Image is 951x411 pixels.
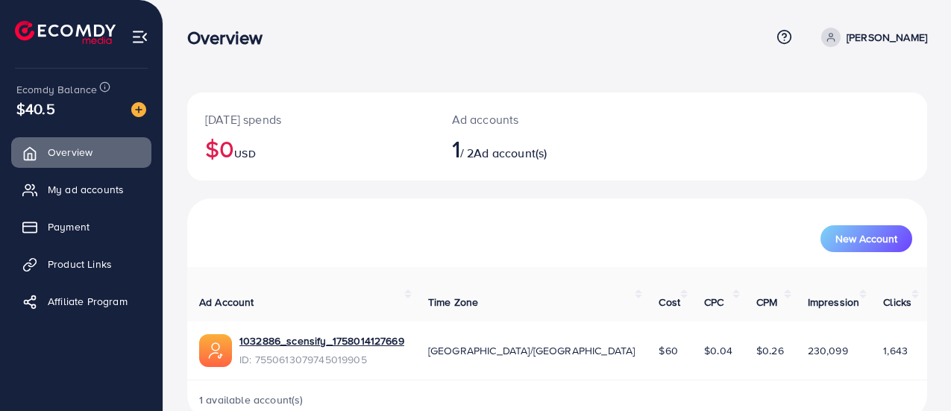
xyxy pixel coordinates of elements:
[815,28,927,47] a: [PERSON_NAME]
[835,233,897,244] span: New Account
[704,295,724,310] span: CPC
[452,131,460,166] span: 1
[808,295,860,310] span: Impression
[452,134,601,163] h2: / 2
[239,333,404,348] a: 1032886_scensify_1758014127669
[659,343,677,358] span: $60
[474,145,547,161] span: Ad account(s)
[16,82,97,97] span: Ecomdy Balance
[131,102,146,117] img: image
[756,295,777,310] span: CPM
[11,212,151,242] a: Payment
[131,28,148,46] img: menu
[48,294,128,309] span: Affiliate Program
[820,225,912,252] button: New Account
[199,334,232,367] img: ic-ads-acc.e4c84228.svg
[428,343,635,358] span: [GEOGRAPHIC_DATA]/[GEOGRAPHIC_DATA]
[808,343,848,358] span: 230,099
[48,145,92,160] span: Overview
[187,27,274,48] h3: Overview
[239,352,404,367] span: ID: 7550613079745019905
[199,392,304,407] span: 1 available account(s)
[704,343,732,358] span: $0.04
[205,110,416,128] p: [DATE] spends
[11,137,151,167] a: Overview
[452,110,601,128] p: Ad accounts
[428,295,478,310] span: Time Zone
[11,286,151,316] a: Affiliate Program
[199,295,254,310] span: Ad Account
[847,28,927,46] p: [PERSON_NAME]
[16,98,55,119] span: $40.5
[883,295,911,310] span: Clicks
[11,249,151,279] a: Product Links
[15,21,116,44] img: logo
[48,219,90,234] span: Payment
[11,175,151,204] a: My ad accounts
[234,146,255,161] span: USD
[659,295,680,310] span: Cost
[48,182,124,197] span: My ad accounts
[888,344,940,400] iframe: Chat
[205,134,416,163] h2: $0
[48,257,112,272] span: Product Links
[883,343,908,358] span: 1,643
[756,343,784,358] span: $0.26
